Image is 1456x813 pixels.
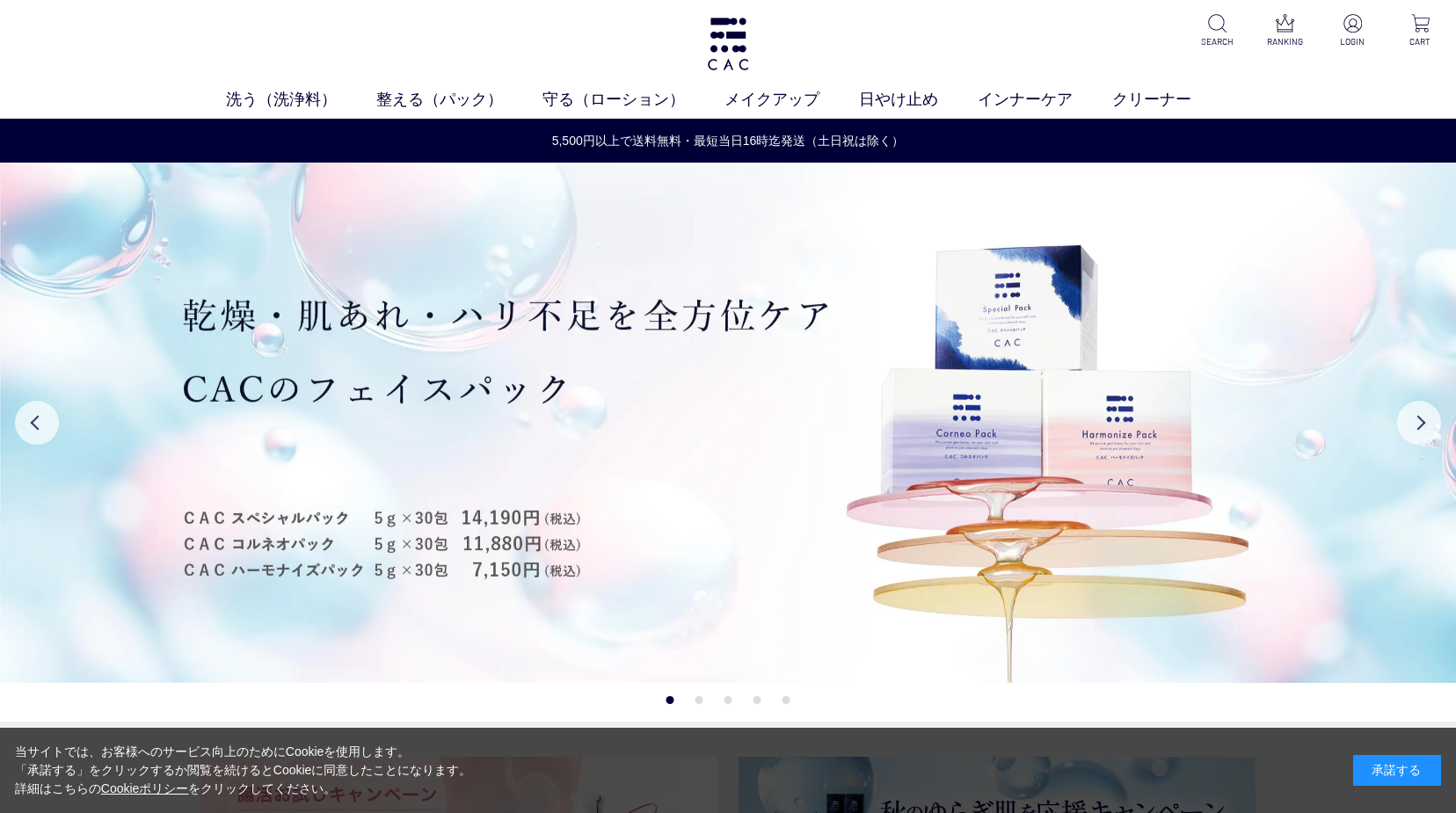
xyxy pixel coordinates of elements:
[666,696,674,704] button: 1 of 5
[1196,14,1239,48] a: SEARCH
[978,88,1112,112] a: インナーケア
[1,132,1455,150] a: 5,500円以上で送料無料・最短当日16時迄発送（土日祝は除く）
[15,743,472,798] div: 当サイトでは、お客様へのサービス向上のためにCookieを使用します。 「承諾する」をクリックするか閲覧を続けるとCookieに同意したことになります。 詳細はこちらの をクリックしてください。
[376,88,542,112] a: 整える（パック）
[542,88,724,112] a: 守る（ローション）
[226,88,376,112] a: 洗う（洗浄料）
[1196,35,1239,48] p: SEARCH
[1331,35,1374,48] p: LOGIN
[783,696,790,704] button: 5 of 5
[15,401,59,445] button: Previous
[1331,14,1374,48] a: LOGIN
[1397,401,1441,445] button: Next
[753,696,761,704] button: 4 of 5
[724,696,732,704] button: 3 of 5
[695,696,703,704] button: 2 of 5
[1399,35,1442,48] p: CART
[1263,35,1307,48] p: RANKING
[1263,14,1307,48] a: RANKING
[705,18,752,70] img: logo
[1399,14,1442,48] a: CART
[859,88,978,112] a: 日やけ止め
[101,781,189,795] a: Cookieポリシー
[1112,88,1231,112] a: クリーナー
[1353,755,1441,786] div: 承諾する
[724,88,859,112] a: メイクアップ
